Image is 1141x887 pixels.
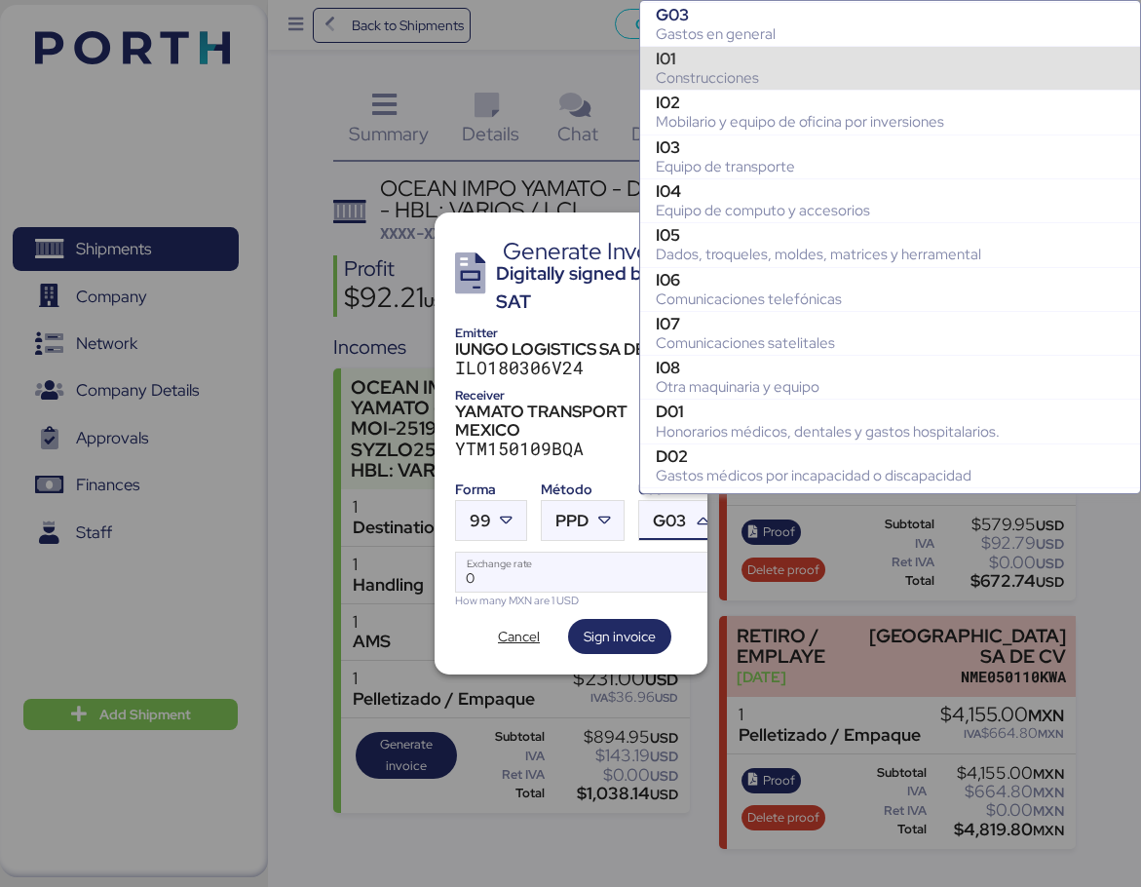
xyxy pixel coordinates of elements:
div: YTM150109BQA [455,439,687,459]
div: Comunicaciones satelitales [656,333,1124,353]
div: I03 [656,137,1124,157]
div: Comunicaciones telefónicas [656,289,1124,309]
div: Equipo de transporte [656,157,1124,176]
button: Cancel [471,619,568,654]
div: Equipo de computo y accesorios [656,201,1124,220]
div: I08 [656,358,1124,377]
div: G03 [656,5,1124,24]
div: YAMATO TRANSPORT MEXICO [455,403,687,439]
div: Emitter [455,323,687,343]
input: Exchange rate [456,553,722,592]
div: Gastos médicos por incapacidad o discapacidad [656,466,1124,485]
div: Honorarios médicos, dentales y gastos hospitalarios. [656,422,1124,442]
div: I02 [656,93,1124,112]
div: I07 [656,314,1124,333]
div: Digitally signed by SAT [496,260,687,316]
div: Método [541,480,625,500]
div: I05 [656,225,1124,245]
div: IUNGO LOGISTICS SA DE CV [455,340,687,358]
div: Generate Invoice [496,243,687,260]
div: I01 [656,49,1124,68]
div: I06 [656,270,1124,289]
div: Receiver [455,385,687,405]
div: Forma [455,480,527,500]
span: G03 [653,513,686,529]
span: Cancel [498,625,540,648]
div: Otra maquinaria y equipo [656,377,1124,397]
button: Sign invoice [568,619,671,654]
span: 99 [470,513,491,529]
span: PPD [555,513,589,529]
div: D01 [656,402,1124,421]
div: I04 [656,181,1124,201]
div: How many MXN are 1 USD [455,593,723,609]
div: Gastos en general [656,24,1124,44]
div: Dados, troqueles, moldes, matrices y herramental [656,245,1124,264]
div: ILO180306V24 [455,358,687,378]
div: D02 [656,446,1124,466]
span: Sign invoice [584,625,656,648]
div: Construcciones [656,68,1124,88]
div: Mobilario y equipo de oficina por inversiones [656,112,1124,132]
div: D03 [656,490,1124,510]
